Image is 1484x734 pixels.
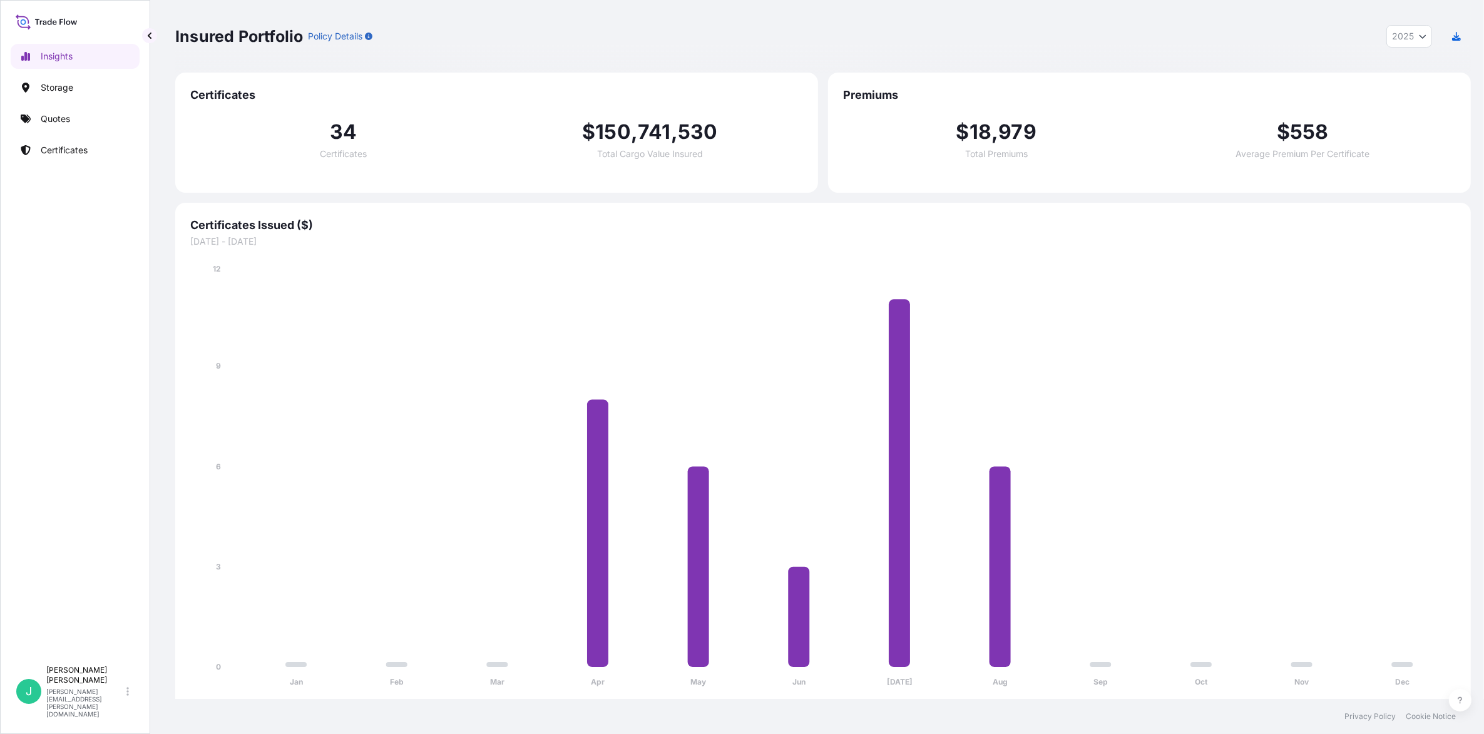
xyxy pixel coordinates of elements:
[190,218,1456,233] span: Certificates Issued ($)
[46,688,124,718] p: [PERSON_NAME][EMAIL_ADDRESS][PERSON_NAME][DOMAIN_NAME]
[11,75,140,100] a: Storage
[11,106,140,131] a: Quotes
[843,88,1456,103] span: Premiums
[41,113,70,125] p: Quotes
[175,26,303,46] p: Insured Portfolio
[11,138,140,163] a: Certificates
[41,81,73,94] p: Storage
[998,122,1036,142] span: 979
[595,122,631,142] span: 150
[887,678,913,687] tspan: [DATE]
[41,50,73,63] p: Insights
[1295,678,1310,687] tspan: Nov
[216,362,221,371] tspan: 9
[216,462,221,471] tspan: 6
[1395,678,1410,687] tspan: Dec
[1236,150,1369,158] span: Average Premium Per Certificate
[631,122,638,142] span: ,
[308,30,362,43] p: Policy Details
[956,122,970,142] span: $
[691,678,707,687] tspan: May
[1406,711,1456,721] a: Cookie Notice
[320,150,367,158] span: Certificates
[597,150,703,158] span: Total Cargo Value Insured
[290,678,303,687] tspan: Jan
[965,150,1028,158] span: Total Premiums
[490,678,504,687] tspan: Mar
[1195,678,1208,687] tspan: Oct
[216,662,221,671] tspan: 0
[792,678,806,687] tspan: Jun
[1344,711,1396,721] a: Privacy Policy
[1093,678,1108,687] tspan: Sep
[1277,122,1290,142] span: $
[678,122,718,142] span: 530
[330,122,357,142] span: 34
[671,122,678,142] span: ,
[190,88,803,103] span: Certificates
[1290,122,1329,142] span: 558
[582,122,595,142] span: $
[970,122,991,142] span: 18
[1392,30,1414,43] span: 2025
[216,562,221,571] tspan: 3
[991,122,998,142] span: ,
[41,144,88,156] p: Certificates
[190,235,1456,248] span: [DATE] - [DATE]
[993,678,1008,687] tspan: Aug
[213,264,221,273] tspan: 12
[390,678,404,687] tspan: Feb
[638,122,671,142] span: 741
[591,678,605,687] tspan: Apr
[26,685,32,698] span: J
[1386,25,1432,48] button: Year Selector
[11,44,140,69] a: Insights
[46,665,124,685] p: [PERSON_NAME] [PERSON_NAME]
